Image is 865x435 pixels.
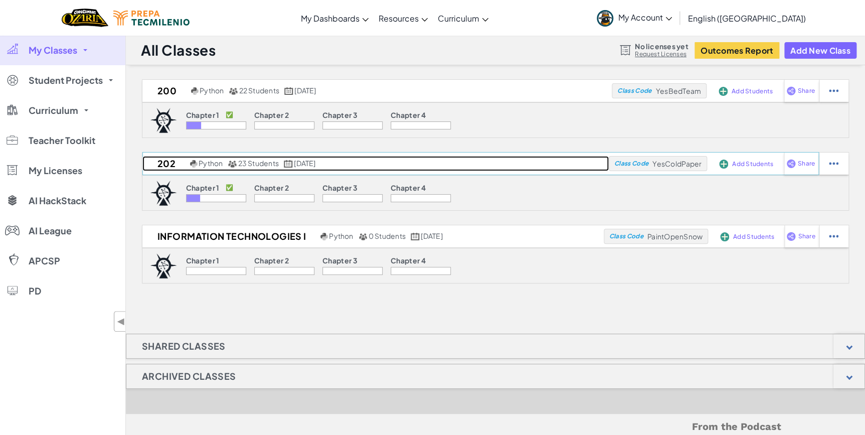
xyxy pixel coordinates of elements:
a: Request Licenses [635,50,688,58]
a: My Account [592,2,677,34]
span: Class Code [609,233,643,239]
span: Python [199,159,223,168]
span: Python [329,231,353,240]
img: calendar.svg [411,233,420,240]
img: avatar [597,10,613,27]
img: Home [62,8,108,28]
span: Add Students [732,88,773,94]
span: English ([GEOGRAPHIC_DATA]) [688,13,806,24]
img: Tecmilenio logo [113,11,190,26]
p: Chapter 4 [391,111,426,119]
p: ✅ [226,184,233,192]
span: Share [798,233,815,239]
span: PaintOpenSnow [647,232,703,241]
a: Resources [374,5,433,32]
h2: Information Technologies I [142,229,318,244]
img: python.png [191,87,199,95]
h1: Archived Classes [126,364,251,389]
img: IconShare_Purple.svg [786,86,796,95]
p: ✅ [226,111,233,119]
p: Chapter 1 [186,184,220,192]
img: MultipleUsers.png [228,160,237,168]
img: IconAddStudents.svg [720,232,729,241]
img: logo [150,181,177,206]
a: Ozaria by CodeCombat logo [62,8,108,28]
span: YesBedTeam [655,86,701,95]
span: My Licenses [29,166,82,175]
img: calendar.svg [284,160,293,168]
a: My Dashboards [296,5,374,32]
span: [DATE] [294,86,316,95]
a: Curriculum [433,5,493,32]
img: calendar.svg [284,87,293,95]
img: IconAddStudents.svg [719,160,728,169]
span: Curriculum [29,106,78,115]
span: Share [798,88,815,94]
button: Add New Class [784,42,856,59]
p: Chapter 4 [391,256,426,264]
p: Chapter 1 [186,111,220,119]
img: MultipleUsers.png [359,233,368,240]
span: My Account [618,12,672,23]
span: Curriculum [438,13,479,24]
span: [DATE] [294,159,315,168]
span: 22 Students [239,86,279,95]
a: Information Technologies I Python 0 Students [DATE] [142,229,604,244]
p: Chapter 3 [322,256,358,264]
span: Resources [379,13,419,24]
img: logo [150,253,177,278]
img: IconAddStudents.svg [719,87,728,96]
span: Share [798,161,815,167]
p: Chapter 3 [322,111,358,119]
img: IconStudentEllipsis.svg [829,86,838,95]
span: Add Students [733,234,774,240]
a: 200 Python 22 Students [DATE] [142,83,612,98]
p: Chapter 1 [186,256,220,264]
h2: 202 [142,156,188,171]
span: 23 Students [238,159,279,168]
img: IconShare_Purple.svg [786,159,796,168]
p: Chapter 4 [391,184,426,192]
img: IconStudentEllipsis.svg [829,159,838,168]
h5: From the Podcast [210,419,781,434]
p: Chapter 2 [254,111,289,119]
span: [DATE] [421,231,442,240]
span: My Classes [29,46,77,55]
span: AI League [29,226,72,235]
a: 202 Python 23 Students [DATE] [142,156,609,171]
span: Teacher Toolkit [29,136,95,145]
img: IconStudentEllipsis.svg [829,232,838,241]
span: Class Code [614,161,648,167]
img: python.png [320,233,328,240]
span: 0 Students [369,231,406,240]
span: Add Students [732,161,773,167]
span: Python [200,86,224,95]
span: ◀ [117,314,125,329]
img: python.png [190,160,198,168]
img: IconShare_Purple.svg [786,232,796,241]
p: Chapter 3 [322,184,358,192]
p: Chapter 2 [254,256,289,264]
button: Outcomes Report [695,42,779,59]
span: No licenses yet [635,42,688,50]
h2: 200 [142,83,189,98]
span: Student Projects [29,76,103,85]
p: Chapter 2 [254,184,289,192]
h1: All Classes [141,41,216,60]
a: English ([GEOGRAPHIC_DATA]) [683,5,811,32]
span: AI HackStack [29,196,86,205]
h1: Shared Classes [126,334,241,359]
span: My Dashboards [301,13,360,24]
span: YesColdPaper [652,159,702,168]
img: logo [150,108,177,133]
img: MultipleUsers.png [229,87,238,95]
span: Class Code [617,88,651,94]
